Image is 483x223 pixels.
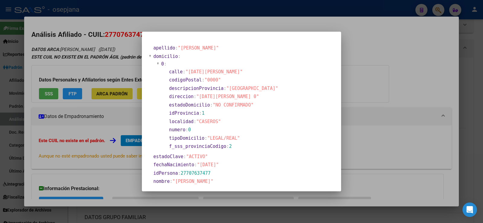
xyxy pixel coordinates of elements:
span: "[GEOGRAPHIC_DATA]" [226,86,278,91]
div: Open Intercom Messenger [462,202,477,217]
span: : [210,102,213,108]
span: "0000" [204,77,221,83]
span: idProvincia [169,110,199,116]
span: tipoDomicilio [169,135,204,141]
span: nombre [153,179,170,184]
span: : [175,45,178,51]
span: : [183,69,185,75]
span: 0 [161,61,164,67]
span: f_sss_provinciaCodigo [169,144,226,149]
span: 27707637477 [181,170,210,176]
span: : [194,94,196,99]
span: domicilio [153,54,178,59]
span: "ACTIVO" [186,154,208,159]
span: apellido [153,45,175,51]
span: : [178,170,181,176]
span: estadoDomicilio [169,102,210,108]
span: 1 [202,110,204,116]
span: "LEGAL/REAL" [207,135,240,141]
span: : [226,144,229,149]
span: calle [169,69,183,75]
span: "[PERSON_NAME]" [172,179,213,184]
span: 0 [188,127,191,132]
span: "[DATE]" [197,162,219,167]
span: "[DATE][PERSON_NAME]" [185,69,243,75]
span: : [202,77,204,83]
span: "[PERSON_NAME]" [178,45,219,51]
span: : [194,162,197,167]
span: : [178,54,181,59]
span: codigoPostal [169,77,202,83]
span: 2 [229,144,232,149]
span: : [185,127,188,132]
span: localidad [169,119,194,124]
span: : [183,154,186,159]
span: : [194,119,196,124]
span: "CASEROS" [196,119,221,124]
span: "NO CONFIRMADO" [213,102,254,108]
span: fechaNacimiento [153,162,194,167]
span: numero [169,127,185,132]
span: direccion [169,94,194,99]
span: idPersona [153,170,178,176]
span: : [170,179,172,184]
span: "[DATE][PERSON_NAME] 0" [196,94,259,99]
span: : [224,86,226,91]
span: : [164,61,167,67]
span: : [199,110,202,116]
span: : [204,135,207,141]
span: estadoClave [153,154,183,159]
span: descripcionProvincia [169,86,224,91]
